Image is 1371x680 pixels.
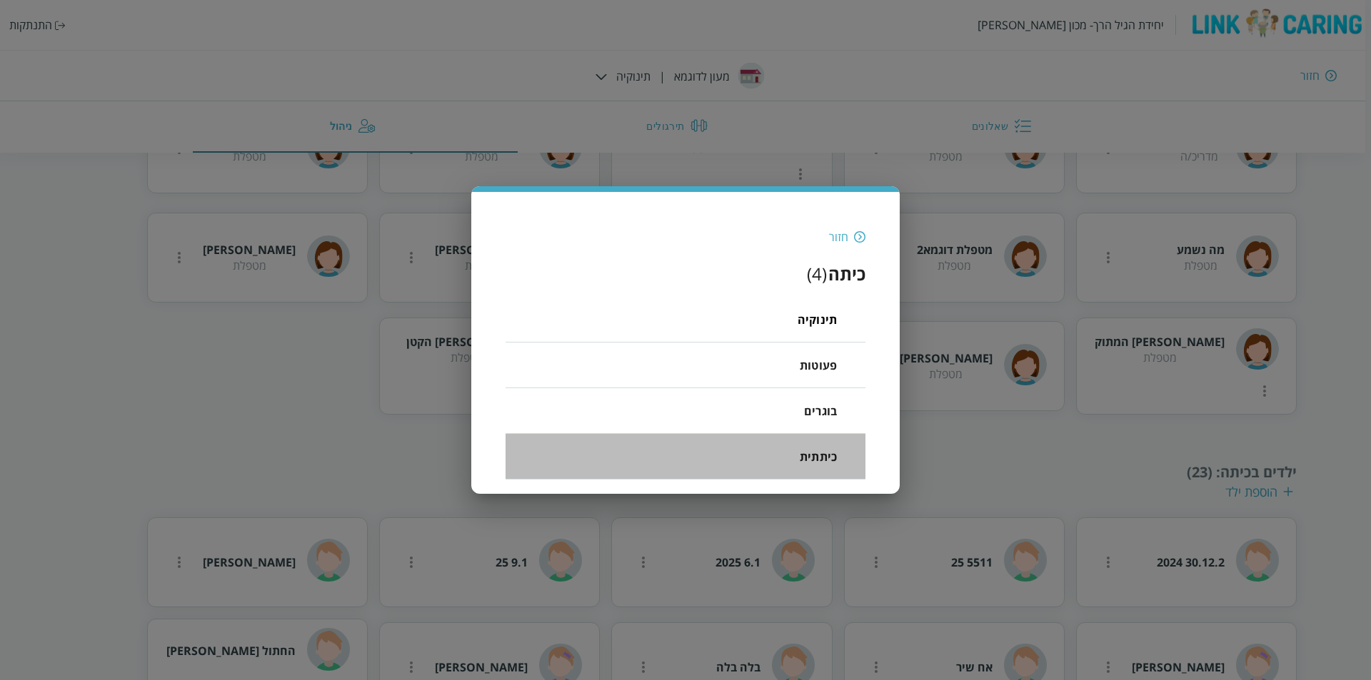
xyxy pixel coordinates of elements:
[854,230,865,243] img: חזור
[800,448,837,465] span: כיתתית
[829,229,848,245] div: חזור
[804,402,837,420] span: בוגרים
[807,262,827,285] div: ( 4 )
[798,311,837,328] span: תינוקיה
[828,262,865,285] h3: כיתה
[800,357,837,374] span: פעוטות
